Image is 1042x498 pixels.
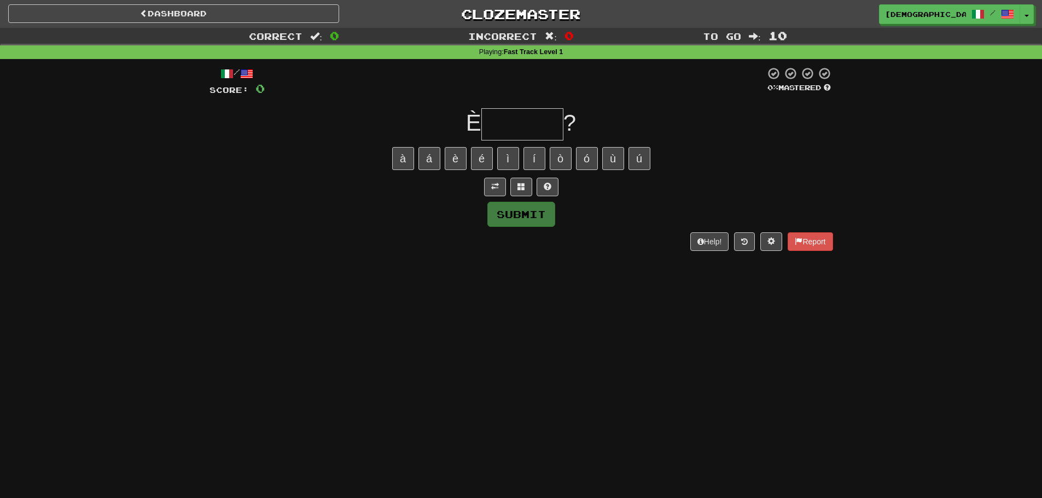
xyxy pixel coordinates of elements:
span: : [749,32,761,41]
button: Round history (alt+y) [734,232,755,251]
span: : [310,32,322,41]
a: Clozemaster [356,4,686,24]
button: é [471,147,493,170]
button: à [392,147,414,170]
button: Switch sentence to multiple choice alt+p [510,178,532,196]
div: / [209,67,265,80]
span: 0 [564,29,574,42]
span: 0 [330,29,339,42]
strong: Fast Track Level 1 [504,48,563,56]
button: è [445,147,467,170]
span: 0 [255,81,265,95]
span: Score: [209,85,249,95]
div: Mastered [765,83,833,93]
a: Dashboard [8,4,339,23]
button: Single letter hint - you only get 1 per sentence and score half the points! alt+h [537,178,558,196]
button: ú [628,147,650,170]
span: [DEMOGRAPHIC_DATA] [885,9,966,19]
span: Correct [249,31,302,42]
button: Report [788,232,833,251]
button: Help! [690,232,729,251]
span: È [466,110,481,136]
button: ò [550,147,572,170]
span: Incorrect [468,31,537,42]
button: í [523,147,545,170]
button: ì [497,147,519,170]
span: 10 [769,29,787,42]
a: [DEMOGRAPHIC_DATA] / [879,4,1020,24]
button: Toggle translation (alt+t) [484,178,506,196]
span: / [990,9,996,16]
span: 0 % [767,83,778,92]
span: ? [563,110,576,136]
button: ó [576,147,598,170]
button: Submit [487,202,555,227]
button: á [418,147,440,170]
span: To go [703,31,741,42]
button: ù [602,147,624,170]
span: : [545,32,557,41]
